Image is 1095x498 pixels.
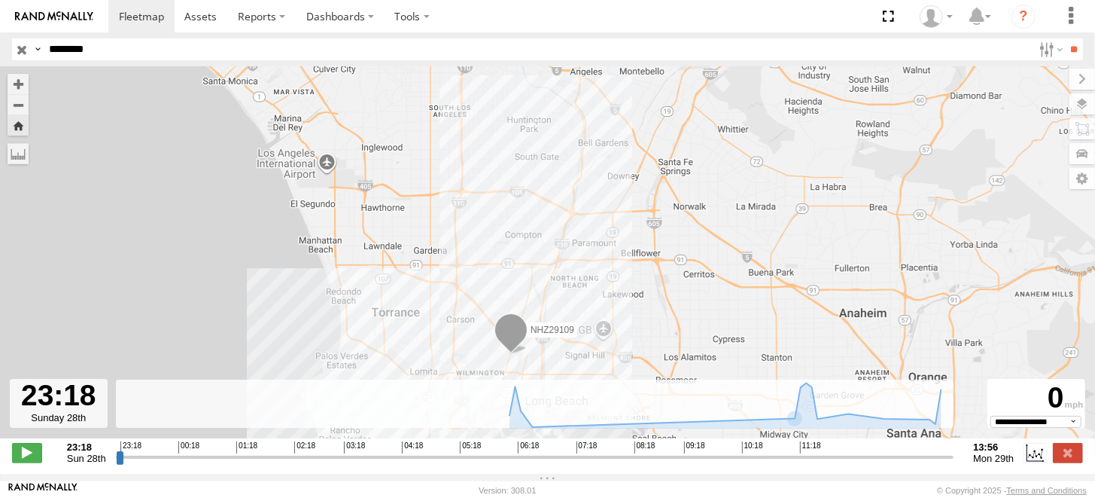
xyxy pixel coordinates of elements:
span: 09:18 [684,441,705,454]
span: 03:18 [344,441,365,454]
img: rand-logo.svg [15,11,93,22]
button: Zoom Home [8,115,29,136]
div: © Copyright 2025 - [937,486,1087,495]
span: 02:18 [294,441,315,454]
label: Measure [8,143,29,164]
a: Visit our Website [8,483,78,498]
span: 04:18 [402,441,423,454]
button: Zoom in [8,74,29,94]
span: 00:18 [178,441,199,454]
label: Search Query [32,38,44,60]
a: Terms and Conditions [1007,486,1087,495]
span: 10:18 [742,441,763,454]
span: 05:18 [460,441,481,454]
span: Sun 28th Sep 2025 [67,453,106,464]
span: 11:18 [800,441,821,454]
span: NHZ29109 [530,324,573,335]
i: ? [1011,5,1036,29]
div: 0 [990,381,1083,415]
strong: 13:56 [973,441,1014,453]
label: Close [1053,443,1083,463]
span: 07:18 [576,441,598,454]
button: Zoom out [8,94,29,115]
div: Zulema McIntosch [914,5,958,28]
div: Version: 308.01 [479,486,536,495]
span: 01:18 [236,441,257,454]
span: 23:18 [120,441,141,454]
strong: 23:18 [67,441,106,453]
span: 08:18 [634,441,655,454]
label: Search Filter Options [1033,38,1066,60]
span: Mon 29th Sep 2025 [973,453,1014,464]
label: Play/Stop [12,443,42,463]
label: Map Settings [1069,168,1095,189]
span: 06:18 [518,441,539,454]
